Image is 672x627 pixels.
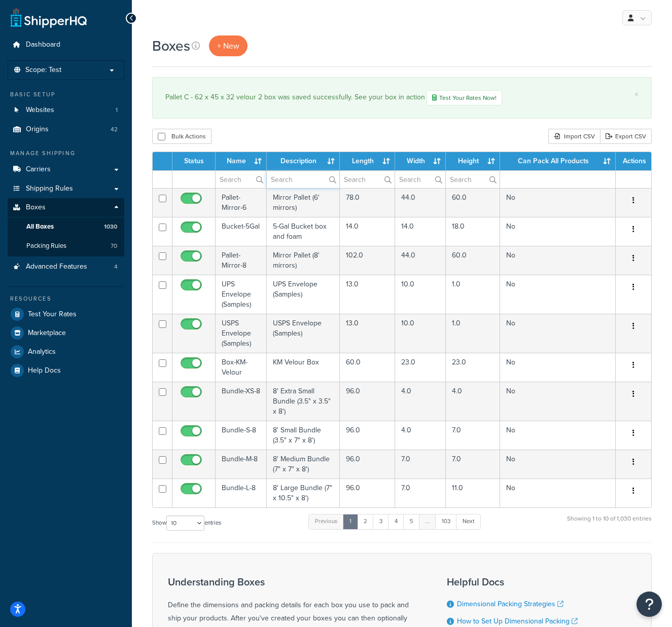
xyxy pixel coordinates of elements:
td: No [500,246,616,275]
td: 78.0 [340,188,395,217]
td: Bucket-5Gal [216,217,267,246]
span: Marketplace [28,329,66,338]
a: 4 [388,514,404,529]
td: 7.0 [446,450,500,478]
a: Help Docs [8,361,124,380]
input: Search [446,171,500,188]
span: 1030 [104,223,117,231]
span: Boxes [26,203,46,212]
td: 23.0 [395,353,446,382]
div: Pallet C - 62 x 45 x 32 velour 2 box was saved successfully. See your box in action [165,90,639,105]
select: Showentries [166,515,204,531]
a: Marketplace [8,324,124,342]
div: Manage Shipping [8,149,124,158]
td: No [500,188,616,217]
th: Actions [616,152,651,170]
td: 44.0 [395,188,446,217]
a: 5 [403,514,420,529]
h1: Boxes [152,36,190,56]
li: Websites [8,101,124,120]
span: Analytics [28,348,56,356]
td: Pallet-Mirror-6 [216,188,267,217]
a: Shipping Rules [8,179,124,198]
a: 3 [373,514,389,529]
span: 42 [111,125,118,134]
li: Packing Rules [8,237,124,255]
td: 96.0 [340,478,395,507]
a: × [634,90,639,98]
td: 4.0 [446,382,500,421]
span: Scope: Test [25,66,61,75]
td: 7.0 [446,421,500,450]
td: 96.0 [340,450,395,478]
td: 102.0 [340,246,395,275]
a: … [419,514,436,529]
td: 8' Extra Small Bundle (3.5" x 3.5" x 8') [267,382,340,421]
td: 11.0 [446,478,500,507]
td: 14.0 [340,217,395,246]
td: No [500,382,616,421]
a: Export CSV [600,129,652,144]
a: Websites 1 [8,101,124,120]
input: Search [395,171,445,188]
td: No [500,353,616,382]
span: Help Docs [28,366,61,375]
label: Show entries [152,515,221,531]
td: Mirror Pallet (6' mirrors) [267,188,340,217]
td: 8' Medium Bundle (7" x 7" x 8') [267,450,340,478]
a: Carriers [8,160,124,179]
td: 1.0 [446,314,500,353]
div: Import CSV [548,129,600,144]
a: Origins 42 [8,120,124,139]
td: 60.0 [340,353,395,382]
th: Height : activate to sort column ascending [446,152,500,170]
a: Dimensional Packing Strategies [457,599,563,609]
td: Box-KM-Velour [216,353,267,382]
td: 7.0 [395,450,446,478]
td: 1.0 [446,275,500,314]
div: Showing 1 to 10 of 1,030 entries [567,513,652,535]
td: 44.0 [395,246,446,275]
td: USPS Envelope (Samples) [216,314,267,353]
td: 96.0 [340,382,395,421]
a: Advanced Features 4 [8,257,124,276]
a: Dashboard [8,35,124,54]
li: Origins [8,120,124,139]
a: 2 [357,514,374,529]
th: Description : activate to sort column ascending [267,152,340,170]
th: Width : activate to sort column ascending [395,152,446,170]
a: All Boxes 1030 [8,217,124,236]
td: 8' Large Bundle (7" x 10.5" x 8') [267,478,340,507]
td: 14.0 [395,217,446,246]
a: 1 [343,514,358,529]
td: 10.0 [395,275,446,314]
a: Analytics [8,343,124,361]
th: Length : activate to sort column ascending [340,152,395,170]
td: No [500,478,616,507]
td: 7.0 [395,478,446,507]
input: Search [216,171,266,188]
input: Search [267,171,339,188]
td: 13.0 [340,314,395,353]
td: 4.0 [395,382,446,421]
a: Test Your Rates [8,305,124,323]
li: All Boxes [8,217,124,236]
td: 10.0 [395,314,446,353]
span: Carriers [26,165,51,174]
a: Test Your Rates Now! [427,90,502,105]
span: Test Your Rates [28,310,77,319]
span: Advanced Features [26,263,87,271]
span: Packing Rules [26,242,66,250]
li: Boxes [8,198,124,256]
a: Previous [308,514,344,529]
td: Bundle-L-8 [216,478,267,507]
td: No [500,450,616,478]
a: How to Set Up Dimensional Packing [457,616,578,626]
td: 4.0 [395,421,446,450]
span: Shipping Rules [26,185,73,193]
